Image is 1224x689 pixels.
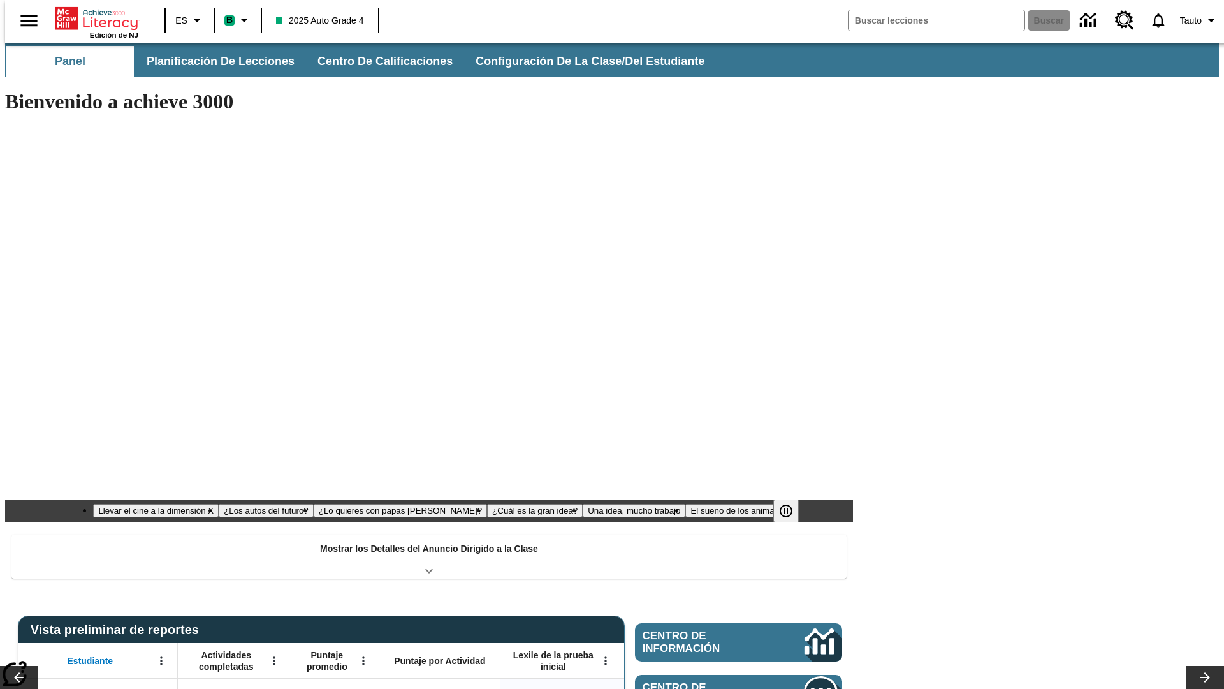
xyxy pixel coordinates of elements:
[11,535,847,579] div: Mostrar los Detalles del Anuncio Dirigido a la Clase
[175,14,187,27] span: ES
[276,14,364,27] span: 2025 Auto Grade 4
[1072,3,1107,38] a: Centro de información
[1142,4,1175,37] a: Notificaciones
[184,649,268,672] span: Actividades completadas
[6,46,134,77] button: Panel
[596,651,615,670] button: Abrir menú
[849,10,1024,31] input: Buscar campo
[507,649,600,672] span: Lexile de la prueba inicial
[320,542,538,556] p: Mostrar los Detalles del Anuncio Dirigido a la Clase
[219,504,314,517] button: Diapositiva 2 ¿Los autos del futuro?
[685,504,790,517] button: Diapositiva 6 El sueño de los animales
[314,504,487,517] button: Diapositiva 3 ¿Lo quieres con papas fritas?
[31,623,205,637] span: Vista preliminar de reportes
[773,500,799,522] button: Pausar
[136,46,305,77] button: Planificación de lecciones
[5,46,716,77] div: Subbarra de navegación
[219,9,257,32] button: Boost El color de la clase es verde menta. Cambiar el color de la clase.
[1107,3,1142,38] a: Centro de recursos, Se abrirá en una pestaña nueva.
[394,655,485,667] span: Puntaje por Actividad
[487,504,583,517] button: Diapositiva 4 ¿Cuál es la gran idea?
[55,4,138,39] div: Portada
[1175,9,1224,32] button: Perfil/Configuración
[773,500,812,522] div: Pausar
[5,43,1219,77] div: Subbarra de navegación
[93,504,219,517] button: Diapositiva 1 Llevar el cine a la dimensión X
[152,651,171,670] button: Abrir menú
[635,623,842,662] a: Centro de información
[90,31,138,39] span: Edición de NJ
[5,90,853,114] h1: Bienvenido a achieve 3000
[643,630,762,655] span: Centro de información
[170,9,210,32] button: Lenguaje: ES, Selecciona un idioma
[307,46,463,77] button: Centro de calificaciones
[296,649,358,672] span: Puntaje promedio
[10,2,48,40] button: Abrir el menú lateral
[226,12,233,28] span: B
[1180,14,1202,27] span: Tauto
[354,651,373,670] button: Abrir menú
[55,6,138,31] a: Portada
[1186,666,1224,689] button: Carrusel de lecciones, seguir
[465,46,715,77] button: Configuración de la clase/del estudiante
[583,504,685,517] button: Diapositiva 5 Una idea, mucho trabajo
[68,655,113,667] span: Estudiante
[265,651,284,670] button: Abrir menú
